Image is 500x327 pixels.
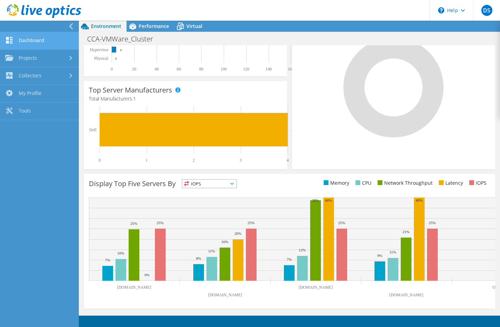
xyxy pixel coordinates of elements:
text: 9% [377,253,382,258]
text: 25% [157,221,164,225]
text: 25% [429,221,436,225]
text: [DOMAIN_NAME] [117,285,151,290]
li: Memory [322,179,349,187]
span: Environment [91,23,121,29]
li: CPU [354,179,371,187]
li: Latency [437,179,463,187]
text: [DOMAIN_NAME] [299,285,333,290]
h4: Total Manufacturers: [89,95,282,103]
span: Virtual [186,23,202,29]
text: 2 [193,158,195,163]
span: Performance [139,23,169,29]
text: 3 [240,158,242,163]
text: Hypervisor [90,47,109,52]
text: 100 [221,67,227,71]
text: 20 [132,67,136,71]
text: Dell [89,127,96,132]
text: 4 [120,48,122,52]
text: 12% [299,248,306,252]
text: 20% [234,231,241,235]
text: 39% [312,198,319,202]
text: 40% [416,198,423,202]
span: IOPS [182,180,237,188]
text: 8% [196,256,201,260]
text: 0 [99,158,101,163]
text: 1 [146,158,148,163]
li: IOPS [467,179,487,187]
h1: CCA-VMWare_Cluster [84,35,164,43]
text: 60 [177,67,181,71]
h3: Top Server Manufacturers [89,86,172,94]
text: 160 [288,67,294,71]
text: 40 [155,67,159,71]
text: 120 [243,67,249,71]
text: 0 [115,57,117,60]
text: 11% [389,250,396,254]
text: 25% [248,221,254,225]
text: 25% [130,221,137,225]
text: 10% [117,251,124,255]
text: 80 [199,67,203,71]
text: 140 [266,67,272,71]
text: [DOMAIN_NAME] [389,292,424,297]
span: DS [481,5,492,16]
text: Physical [94,56,108,61]
text: 0% [145,273,150,277]
text: 40% [325,198,332,202]
text: 25% [338,221,345,225]
svg: \n [438,7,444,13]
li: Network Throughput [376,179,433,187]
text: 7% [287,257,292,261]
text: 21% [402,230,409,234]
text: 11% [208,249,215,253]
text: 16% [221,240,228,244]
text: [DOMAIN_NAME] [208,292,242,297]
text: 0 [111,67,113,71]
text: 7% [105,258,110,262]
text: 4 [287,158,289,163]
span: 1 [133,95,136,102]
